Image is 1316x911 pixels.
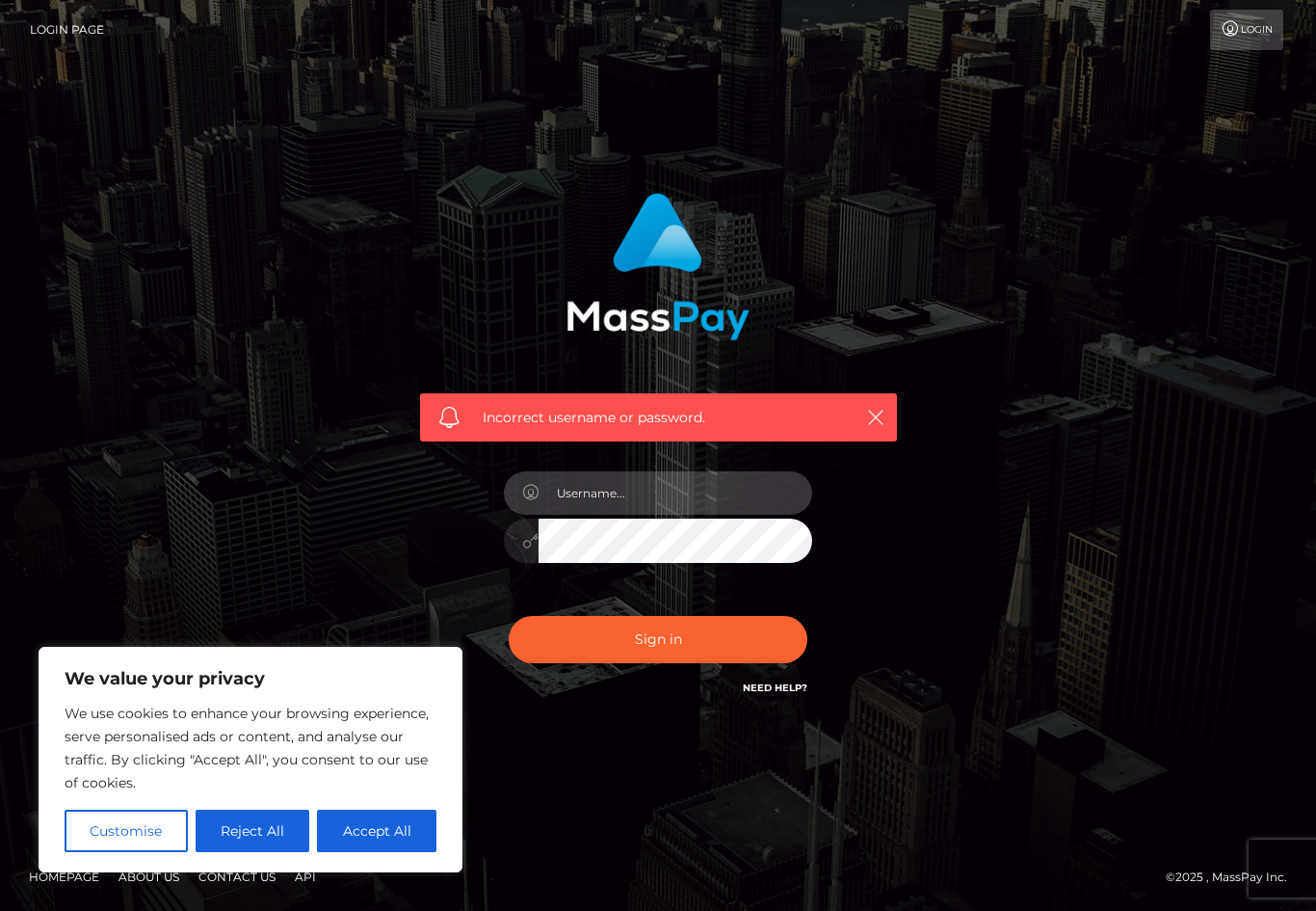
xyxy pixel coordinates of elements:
a: About Us [111,862,187,892]
input: Username... [539,471,812,515]
a: Login Page [30,10,104,50]
div: We value your privacy [39,647,462,872]
div: © 2025 , MassPay Inc. [1166,867,1302,888]
a: Login [1210,10,1283,50]
img: MassPay Login [566,193,750,340]
p: We value your privacy [65,667,436,690]
button: Accept All [317,810,436,852]
a: Contact Us [191,862,283,892]
span: Incorrect username or password. [483,408,834,428]
button: Customise [65,810,188,852]
p: We use cookies to enhance your browsing experience, serve personalised ads or content, and analys... [65,702,436,794]
a: Need Help? [743,682,807,694]
button: Sign in [509,616,807,663]
button: Reject All [196,810,310,852]
a: Homepage [21,862,107,892]
a: API [287,862,324,892]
